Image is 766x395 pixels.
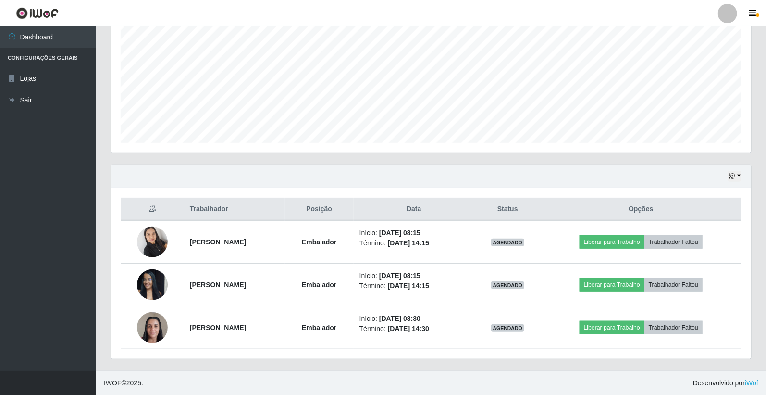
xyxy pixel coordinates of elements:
button: Liberar para Trabalho [580,321,644,334]
span: AGENDADO [491,281,525,289]
span: © 2025 . [104,378,143,388]
th: Status [474,198,541,221]
img: 1738436502768.jpeg [137,307,168,348]
li: Início: [359,314,469,324]
a: iWof [745,379,758,387]
li: Término: [359,281,469,291]
strong: Embalador [302,324,336,331]
span: AGENDADO [491,324,525,332]
img: CoreUI Logo [16,7,59,19]
th: Opções [541,198,741,221]
span: Desenvolvido por [693,378,758,388]
th: Data [354,198,474,221]
th: Trabalhador [184,198,285,221]
strong: [PERSON_NAME] [190,281,246,289]
button: Trabalhador Faltou [644,235,703,249]
button: Liberar para Trabalho [580,235,644,249]
time: [DATE] 08:15 [379,272,420,280]
span: IWOF [104,379,122,387]
strong: Embalador [302,281,336,289]
time: [DATE] 14:15 [388,239,429,247]
time: [DATE] 14:30 [388,325,429,332]
time: [DATE] 08:15 [379,229,420,237]
strong: Embalador [302,238,336,246]
time: [DATE] 14:15 [388,282,429,290]
strong: [PERSON_NAME] [190,324,246,331]
button: Trabalhador Faltou [644,278,703,292]
button: Trabalhador Faltou [644,321,703,334]
strong: [PERSON_NAME] [190,238,246,246]
li: Início: [359,228,469,238]
button: Liberar para Trabalho [580,278,644,292]
time: [DATE] 08:30 [379,315,420,322]
li: Término: [359,324,469,334]
li: Término: [359,238,469,248]
img: 1722007663957.jpeg [137,221,168,262]
span: AGENDADO [491,239,525,246]
li: Início: [359,271,469,281]
img: 1737733011541.jpeg [137,264,168,305]
th: Posição [285,198,354,221]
